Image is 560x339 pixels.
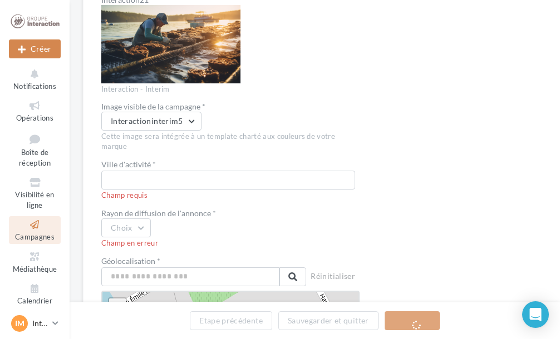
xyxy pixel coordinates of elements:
[101,210,360,217] div: Rayon de diffusion de l'annonce *
[9,129,61,170] a: Boîte de réception
[101,132,360,152] div: Cette image sera intégrée à un template charté aux couleurs de votre marque
[9,39,61,58] div: Nouvelle campagne
[15,318,24,329] span: IM
[114,300,121,313] span: +
[101,218,151,237] button: Choix
[15,232,55,241] span: Campagnes
[190,311,272,330] button: Etape précédente
[32,318,48,329] p: Interaction MONTAIGU
[17,296,52,305] span: Calendrier
[101,191,360,201] div: Champ requis
[101,161,351,168] label: Ville d'activité *
[15,190,54,210] span: Visibilité en ligne
[9,39,61,58] button: Créer
[13,265,57,273] span: Médiathèque
[9,66,61,93] button: Notifications
[101,238,360,248] div: Champ en erreur
[101,257,306,265] label: Géolocalisation *
[9,97,61,124] a: Opérations
[101,103,360,111] div: Image visible de la campagne *
[306,270,360,285] button: Réinitialiser
[13,82,56,91] span: Notifications
[101,112,202,131] button: Interactioninterim5
[101,84,360,94] div: Interaction - Interim
[19,148,51,167] span: Boîte de réception
[9,174,61,212] a: Visibilité en ligne
[278,311,379,330] button: Sauvegarder et quitter
[101,5,240,83] img: Interaction21
[9,216,61,243] a: Campagnes
[109,298,126,315] a: Zoom in
[16,113,53,122] span: Opérations
[9,280,61,307] a: Calendrier
[522,301,549,328] div: Open Intercom Messenger
[9,248,61,276] a: Médiathèque
[9,313,61,334] a: IM Interaction MONTAIGU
